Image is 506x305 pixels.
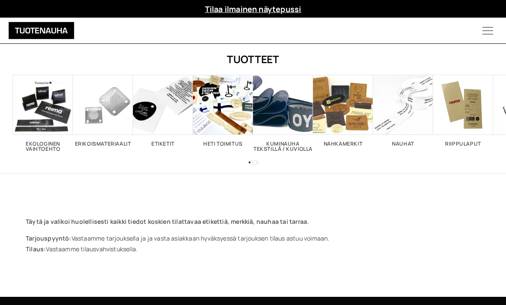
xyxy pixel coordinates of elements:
[193,75,253,146] a: Visit product category Heti toimitus
[13,75,73,152] a: Visit product category Ekologinen vaihtoehto
[26,245,46,253] strong: Tilaus:
[433,75,493,146] a: Visit product category Riippulaput
[26,217,309,226] strong: Täytä ja valikoi huolellisesti kaikki tiedot koskien tilattavaa etikettiä, merkkiä, nauhaa tai ta...
[133,75,193,146] a: Visit product category Etiketit
[13,52,493,66] h1: Tuotteet
[193,141,253,146] h2: Heti toimitus
[313,75,373,146] a: Visit product category Nahkamerkit
[26,234,72,242] strong: Tarjouspyyntö:
[73,75,133,146] a: Visit product category Erikoismateriaalit
[313,141,373,146] h2: Nahkamerkit
[133,141,193,146] h2: Etiketit
[373,141,433,146] h2: Nauhat
[13,141,73,152] h2: Ekologinen vaihtoehto
[253,75,313,152] a: Visit product category Kuminauha tekstillä / kuviolla
[470,18,506,43] button: Menu
[253,141,313,152] h2: Kuminauha tekstillä / kuviolla
[373,75,433,146] a: Visit product category Nauhat
[9,22,74,39] img: Tuotenauha Oy
[205,4,301,14] a: Tilaa ilmainen näytepussi
[73,141,133,146] h2: Erikoismateriaalit
[433,141,493,146] h2: Riippulaput
[26,233,480,254] p: Vastaamme tarjouksella ja ja vasta asiakkaan hyväksyessä tarjouksen tilaus astuu voimaan. Vastaam...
